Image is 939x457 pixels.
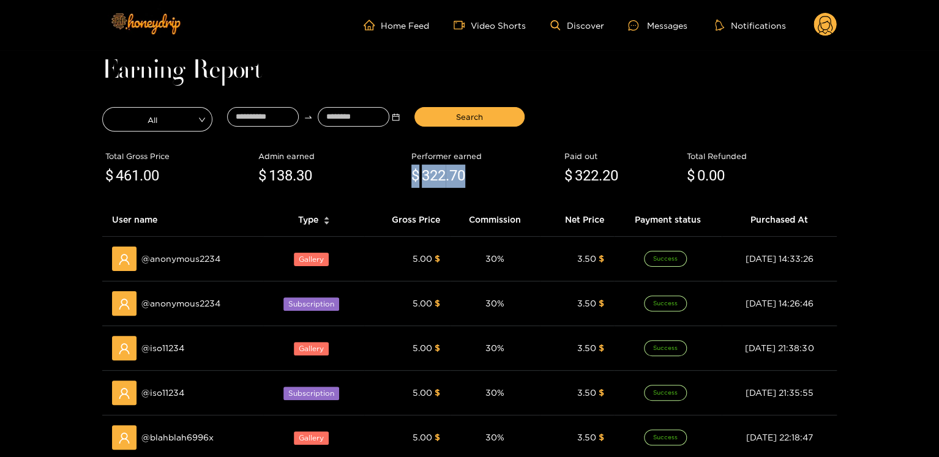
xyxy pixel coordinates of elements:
[102,62,837,80] h1: Earning Report
[413,433,432,442] span: 5.00
[485,343,504,352] span: 30 %
[454,20,526,31] a: Video Shorts
[413,299,432,308] span: 5.00
[485,433,504,442] span: 30 %
[644,429,687,445] span: Success
[599,299,604,308] span: $
[141,297,220,310] span: @ anonymous2234
[722,203,837,237] th: Purchased At
[456,111,483,123] span: Search
[422,167,446,184] span: 322
[298,213,318,226] span: Type
[577,299,596,308] span: 3.50
[644,295,687,311] span: Success
[141,431,214,444] span: @ blahblah6996x
[435,299,440,308] span: $
[746,388,814,397] span: [DATE] 21:35:55
[687,150,834,162] div: Total Refunded
[294,253,329,266] span: Gallery
[705,167,725,184] span: .00
[435,254,440,263] span: $
[323,215,330,221] span: caret-up
[485,254,504,263] span: 30 %
[577,254,596,263] span: 3.50
[746,254,814,263] span: [DATE] 14:33:26
[141,341,184,355] span: @ iso11234
[258,150,405,162] div: Admin earned
[364,203,450,237] th: Gross Price
[485,299,504,308] span: 30 %
[687,165,695,188] span: $
[294,431,329,445] span: Gallery
[413,388,432,397] span: 5.00
[745,343,814,352] span: [DATE] 21:38:30
[304,113,313,122] span: to
[599,254,604,263] span: $
[140,167,159,184] span: .00
[746,433,812,442] span: [DATE] 22:18:47
[118,343,130,355] span: user
[435,343,440,352] span: $
[258,165,266,188] span: $
[575,167,599,184] span: 322
[293,167,312,184] span: .30
[364,20,381,31] span: home
[294,342,329,355] span: Gallery
[118,253,130,266] span: user
[413,343,432,352] span: 5.00
[413,254,432,263] span: 5.00
[283,297,339,311] span: Subscription
[711,19,789,31] button: Notifications
[564,165,572,188] span: $
[628,18,687,32] div: Messages
[435,433,440,442] span: $
[550,20,604,31] a: Discover
[644,340,687,356] span: Success
[450,203,540,237] th: Commission
[269,167,293,184] span: 138
[577,388,596,397] span: 3.50
[102,203,263,237] th: User name
[599,433,604,442] span: $
[644,385,687,401] span: Success
[105,150,252,162] div: Total Gross Price
[105,165,113,188] span: $
[454,20,471,31] span: video-camera
[644,251,687,267] span: Success
[697,167,705,184] span: 0
[141,252,220,266] span: @ anonymous2234
[599,388,604,397] span: $
[411,150,558,162] div: Performer earned
[116,167,140,184] span: 461
[577,343,596,352] span: 3.50
[540,203,614,237] th: Net Price
[304,113,313,122] span: swap-right
[118,387,130,399] span: user
[103,111,212,128] span: All
[283,387,339,400] span: Subscription
[564,150,681,162] div: Paid out
[614,203,722,237] th: Payment status
[446,167,465,184] span: .70
[323,220,330,226] span: caret-down
[599,343,604,352] span: $
[141,386,184,399] span: @ iso11234
[746,299,814,308] span: [DATE] 14:26:46
[411,165,419,188] span: $
[118,432,130,444] span: user
[364,20,429,31] a: Home Feed
[599,167,618,184] span: .20
[485,388,504,397] span: 30 %
[118,298,130,310] span: user
[414,107,525,127] button: Search
[577,433,596,442] span: 3.50
[435,388,440,397] span: $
